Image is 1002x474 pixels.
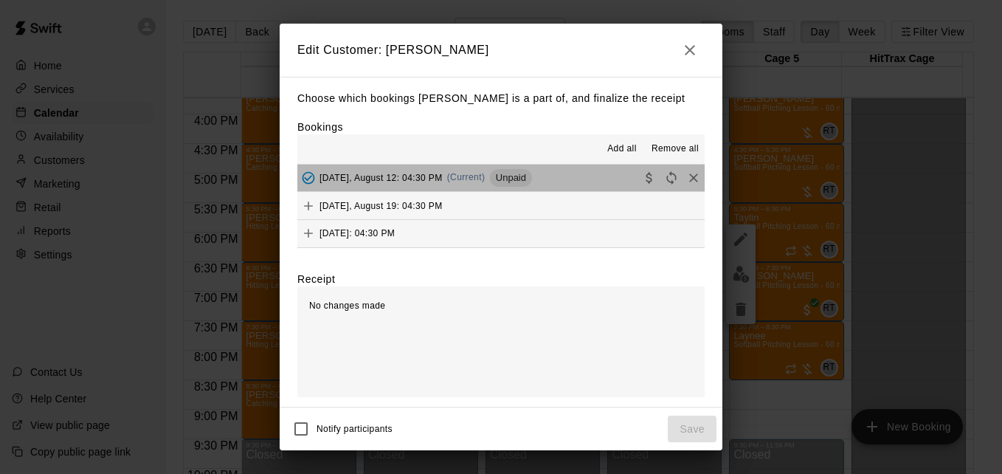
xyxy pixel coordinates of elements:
[297,167,319,189] button: Added - Collect Payment
[683,171,705,182] span: Remove
[280,24,722,77] h2: Edit Customer: [PERSON_NAME]
[607,142,637,157] span: Add all
[638,171,660,182] span: Collect payment
[297,220,705,247] button: Add[DATE]: 04:30 PM
[319,172,443,182] span: [DATE], August 12: 04:30 PM
[319,200,443,210] span: [DATE], August 19: 04:30 PM
[297,227,319,238] span: Add
[490,172,532,183] span: Unpaid
[447,172,486,182] span: (Current)
[660,171,683,182] span: Reschedule
[319,228,395,238] span: [DATE]: 04:30 PM
[309,300,385,311] span: No changes made
[297,192,705,219] button: Add[DATE], August 19: 04:30 PM
[297,199,319,210] span: Add
[297,165,705,192] button: Added - Collect Payment[DATE], August 12: 04:30 PM(Current)UnpaidCollect paymentRescheduleRemove
[317,424,393,434] span: Notify participants
[297,89,705,108] p: Choose which bookings [PERSON_NAME] is a part of, and finalize the receipt
[297,121,343,133] label: Bookings
[297,272,335,286] label: Receipt
[646,137,705,161] button: Remove all
[598,137,646,161] button: Add all
[652,142,699,157] span: Remove all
